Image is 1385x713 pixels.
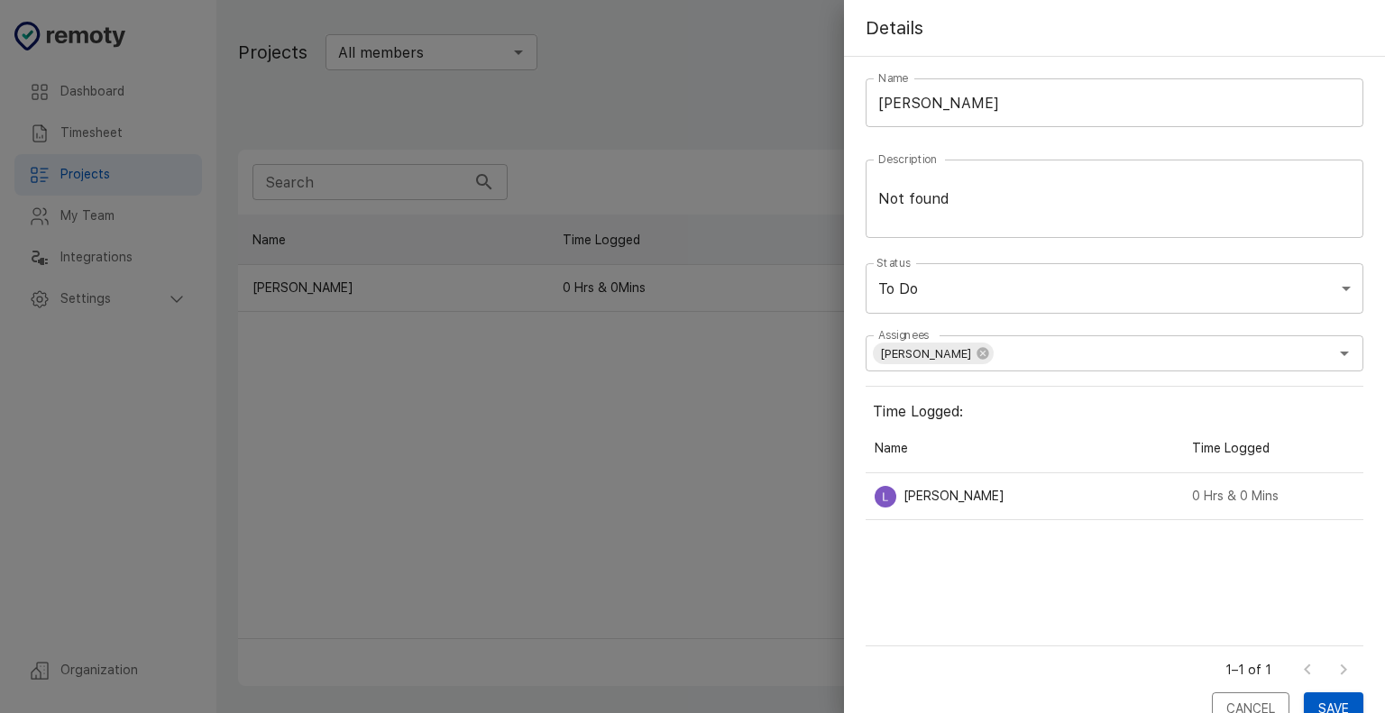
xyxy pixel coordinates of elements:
[1332,341,1357,366] button: Open
[878,70,908,86] label: Name
[1183,423,1363,473] div: Time Logged
[875,423,908,473] div: Name
[873,343,994,364] div: [PERSON_NAME]
[878,151,937,167] label: Description
[866,423,1183,473] div: Name
[871,255,911,270] label: Status
[866,14,923,41] p: Details
[873,343,979,364] span: [PERSON_NAME]
[875,486,896,507] img: Leo Stevens
[866,263,1363,314] div: To Do
[878,175,1351,224] textarea: Not found
[866,387,1363,423] p: Time Logged:
[1225,661,1271,679] p: 1–1 of 1
[903,487,1004,506] p: [PERSON_NAME]
[1192,423,1270,473] div: Time Logged
[1192,487,1279,506] p: 0 Hrs & 0 Mins
[878,327,929,343] label: Assignees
